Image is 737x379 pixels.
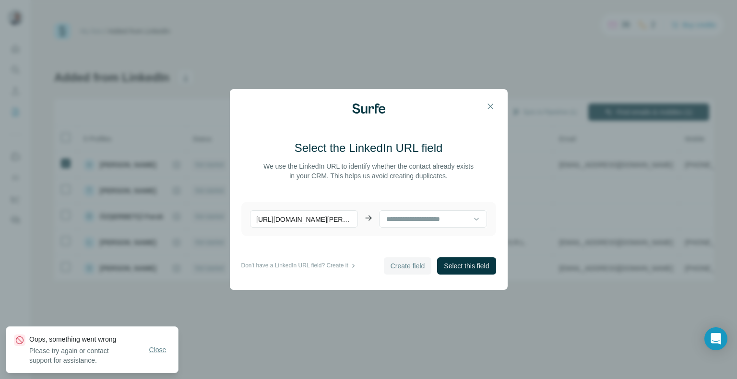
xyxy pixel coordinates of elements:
[437,257,496,275] button: Select this field
[384,257,432,275] button: Create field
[444,261,489,271] span: Select this field
[704,327,727,350] div: Open Intercom Messenger
[149,345,166,355] span: Close
[352,103,385,114] img: Surfe Logo
[250,210,358,228] p: [URL][DOMAIN_NAME][PERSON_NAME]
[241,261,348,271] p: Don't have a LinkedIn URL field? Create it
[262,161,475,181] p: We use the LinkedIn URL to identify whether the contact already exists in your CRM. This helps us...
[143,341,173,358] button: Close
[295,140,443,156] h3: Select the LinkedIn URL field
[391,261,425,271] span: Create field
[29,334,137,344] p: Oops, something went wrong
[29,346,137,365] p: Please try again or contact support for assistance.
